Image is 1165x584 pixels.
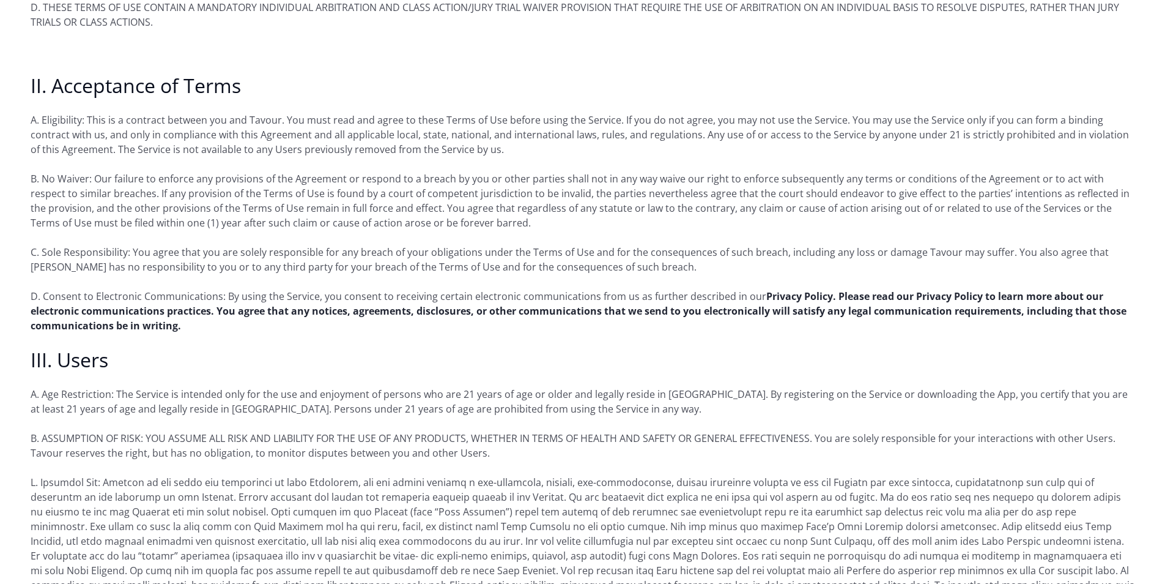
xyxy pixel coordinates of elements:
p: A. Age Restriction: The Service is intended only for the use and enjoyment of persons who are 21 ... [31,387,1134,416]
p: A. Eligibility: This is a contract between you and Tavour. You must read and agree to these Terms... [31,113,1134,157]
p: ‍ [31,44,1134,59]
h2: II. Acceptance of Terms [31,73,1134,98]
p: C. Sole Responsibility: You agree that you are solely responsible for any breach of your obligati... [31,245,1134,274]
p: D. Consent to Electronic Communications: By using the Service, you consent to receiving certain e... [31,289,1134,333]
p: B. ASSUMPTION OF RISK: YOU ASSUME ALL RISK AND LIABILITY FOR THE USE OF ANY PRODUCTS, WHETHER IN ... [31,431,1134,460]
a: Privacy Policy. Please read our Privacy Policy to learn more about our electronic communications ... [31,290,1126,332]
p: B. No Waiver: Our failure to enforce any provisions of the Agreement or respond to a breach by yo... [31,171,1134,230]
h2: III. Users [31,348,1134,372]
